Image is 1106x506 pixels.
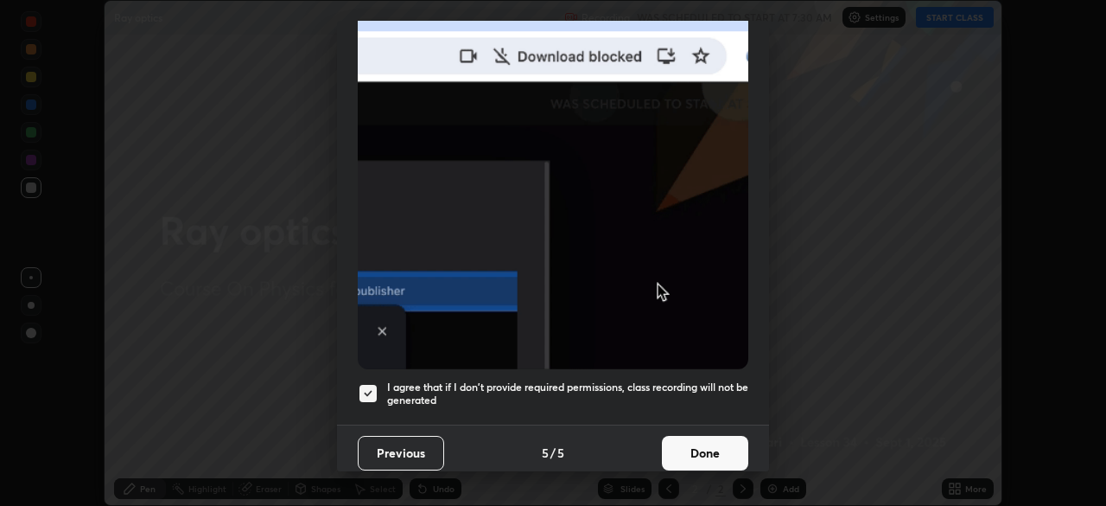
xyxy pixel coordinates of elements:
[557,444,564,462] h4: 5
[662,436,748,471] button: Done
[387,381,748,407] h5: I agree that if I don't provide required permissions, class recording will not be generated
[358,436,444,471] button: Previous
[550,444,556,462] h4: /
[542,444,549,462] h4: 5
